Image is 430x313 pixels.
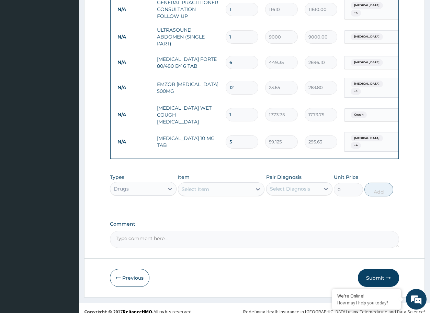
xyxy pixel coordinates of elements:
[182,186,209,193] div: Select Item
[114,108,154,121] td: N/A
[266,174,302,181] label: Pair Diagnosis
[110,269,149,287] button: Previous
[364,183,393,196] button: Add
[351,2,383,9] span: [MEDICAL_DATA]
[114,136,154,148] td: N/A
[351,10,361,17] span: + 4
[337,293,396,299] div: We're Online!
[154,23,222,51] td: ULTRASOUND ABDOMEN (SINGLE PART)
[40,87,95,156] span: We're online!
[351,111,367,118] span: Cough
[110,221,399,227] label: Comment
[351,59,383,66] span: [MEDICAL_DATA]
[154,52,222,73] td: [MEDICAL_DATA] FORTE 80/480 BY 6 TAB
[178,174,190,181] label: Item
[351,33,383,40] span: [MEDICAL_DATA]
[358,269,399,287] button: Submit
[36,39,115,47] div: Chat with us now
[3,188,131,212] textarea: Type your message and hit 'Enter'
[114,81,154,94] td: N/A
[113,3,129,20] div: Minimize live chat window
[110,174,124,180] label: Types
[114,56,154,69] td: N/A
[114,3,154,16] td: N/A
[334,174,359,181] label: Unit Price
[154,77,222,98] td: EMZOR [MEDICAL_DATA] 500MG
[351,80,383,87] span: [MEDICAL_DATA]
[351,88,361,95] span: + 3
[351,135,383,142] span: [MEDICAL_DATA]
[13,34,28,52] img: d_794563401_company_1708531726252_794563401
[114,31,154,43] td: N/A
[114,185,129,192] div: Drugs
[351,142,361,149] span: + 4
[154,101,222,129] td: [MEDICAL_DATA] WET COUGH [MEDICAL_DATA]
[337,300,396,306] p: How may I help you today?
[270,185,310,192] div: Select Diagnosis
[154,131,222,152] td: [MEDICAL_DATA] 10 MG TAB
